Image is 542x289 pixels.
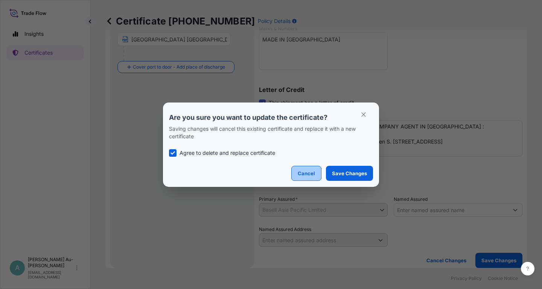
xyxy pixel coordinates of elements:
[326,166,373,181] button: Save Changes
[180,149,275,157] p: Agree to delete and replace certificate
[169,113,373,122] p: Are you sure you want to update the certificate?
[298,170,315,177] p: Cancel
[332,170,367,177] p: Save Changes
[169,125,373,140] p: Saving changes will cancel this existing certificate and replace it with a new certificate
[291,166,321,181] button: Cancel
